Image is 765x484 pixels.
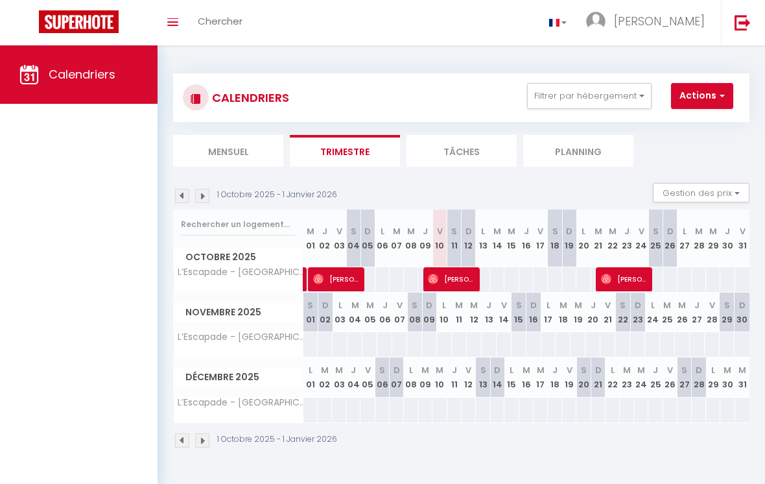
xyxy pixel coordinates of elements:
[562,210,576,267] th: 19
[309,364,312,376] abbr: L
[494,364,500,376] abbr: D
[501,299,507,311] abbr: V
[442,299,446,311] abbr: L
[526,293,541,332] th: 16
[176,398,305,407] span: L’Escapade - [GEOGRAPHIC_DATA] [GEOGRAPHIC_DATA][PERSON_NAME]
[677,210,692,267] th: 27
[720,357,735,397] th: 30
[634,357,648,397] th: 24
[606,357,620,397] th: 22
[694,299,700,311] abbr: J
[576,357,591,397] th: 20
[519,357,534,397] th: 16
[217,433,337,446] p: 1 Octobre 2025 - 1 Janvier 2026
[696,364,702,376] abbr: D
[365,364,371,376] abbr: V
[630,293,645,332] th: 23
[217,189,337,201] p: 1 Octobre 2025 - 1 Janvier 2026
[366,299,374,311] abbr: M
[571,293,585,332] th: 19
[559,299,567,311] abbr: M
[346,357,360,397] th: 04
[639,225,644,237] abbr: V
[600,293,615,332] th: 21
[462,210,476,267] th: 12
[426,299,432,311] abbr: D
[421,364,429,376] abbr: M
[181,213,296,236] input: Rechercher un logement...
[351,364,356,376] abbr: J
[377,293,392,332] th: 06
[409,364,413,376] abbr: L
[611,364,615,376] abbr: L
[552,364,558,376] abbr: J
[418,357,432,397] th: 09
[667,225,674,237] abbr: D
[591,210,606,267] th: 21
[663,357,677,397] th: 26
[637,364,645,376] abbr: M
[493,225,501,237] abbr: M
[362,293,377,332] th: 05
[418,210,432,267] th: 09
[318,357,332,397] th: 02
[198,14,242,28] span: Chercher
[49,66,115,82] span: Calendriers
[663,210,677,267] th: 26
[497,293,512,332] th: 14
[624,225,630,237] abbr: J
[738,364,746,376] abbr: M
[523,135,633,167] li: Planning
[351,225,357,237] abbr: S
[595,364,602,376] abbr: D
[307,225,314,237] abbr: M
[566,225,572,237] abbr: D
[332,357,346,397] th: 03
[648,357,663,397] th: 25
[667,364,673,376] abbr: V
[675,293,690,332] th: 26
[303,357,318,397] th: 01
[490,357,504,397] th: 14
[709,225,717,237] abbr: M
[462,357,476,397] th: 12
[537,225,543,237] abbr: V
[634,210,648,267] th: 24
[406,135,517,167] li: Tâches
[307,299,313,311] abbr: S
[576,210,591,267] th: 20
[452,293,467,332] th: 11
[412,299,418,311] abbr: S
[524,225,529,237] abbr: J
[530,299,537,311] abbr: D
[407,225,415,237] abbr: M
[711,364,715,376] abbr: L
[394,364,400,376] abbr: D
[313,267,360,291] span: [PERSON_NAME]
[556,293,571,332] th: 18
[467,293,482,332] th: 12
[364,225,371,237] abbr: D
[623,364,631,376] abbr: M
[585,293,600,332] th: 20
[390,210,404,267] th: 07
[660,293,675,332] th: 25
[332,210,346,267] th: 03
[360,210,375,267] th: 05
[422,293,437,332] th: 09
[465,364,471,376] abbr: V
[176,332,305,342] span: L’Escapade - [GEOGRAPHIC_DATA] [GEOGRAPHIC_DATA][PERSON_NAME]
[486,299,491,311] abbr: J
[724,364,731,376] abbr: M
[620,357,634,397] th: 23
[375,357,390,397] th: 06
[451,225,457,237] abbr: S
[333,293,347,332] th: 03
[504,210,519,267] th: 15
[393,225,401,237] abbr: M
[552,225,558,237] abbr: S
[322,225,327,237] abbr: J
[174,368,303,387] span: Décembre 2025
[653,225,659,237] abbr: S
[346,210,360,267] th: 04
